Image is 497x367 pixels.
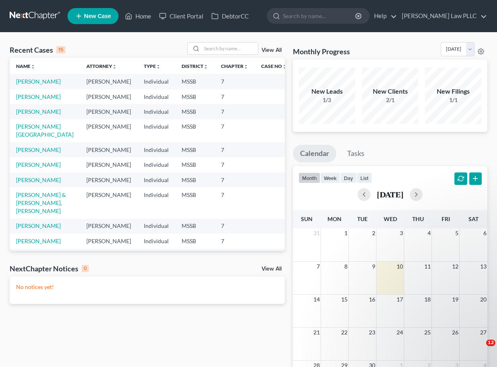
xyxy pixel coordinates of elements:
span: 5 [454,228,459,238]
td: [PERSON_NAME] [80,104,137,119]
td: MSSB [175,104,215,119]
span: 4 [427,228,432,238]
td: 7 [215,234,255,248]
button: week [320,172,340,183]
a: Nameunfold_more [16,63,35,69]
a: Client Portal [155,9,207,23]
td: Individual [137,142,175,157]
div: 2/1 [362,96,418,104]
div: New Leads [299,87,355,96]
td: Individual [137,249,175,264]
td: [PERSON_NAME] [80,157,137,172]
span: 6 [483,228,487,238]
td: 7 [215,89,255,104]
a: [PERSON_NAME] [16,78,61,85]
div: New Clients [362,87,418,96]
span: 21 [313,328,321,337]
span: 2 [371,228,376,238]
div: 0 [82,265,89,272]
input: Search by name... [283,8,356,23]
div: 1/1 [425,96,481,104]
i: unfold_more [112,64,117,69]
td: MSSB [175,74,215,89]
td: Individual [137,157,175,172]
td: [PERSON_NAME] [80,89,137,104]
span: Sat [468,215,479,222]
td: MSSB [175,219,215,234]
a: View All [262,47,282,53]
a: View All [262,266,282,272]
a: [PERSON_NAME] [16,176,61,183]
a: [PERSON_NAME] & [PERSON_NAME], [PERSON_NAME] [16,191,66,214]
span: New Case [84,13,111,19]
td: MSSB [175,89,215,104]
h2: [DATE] [377,190,403,199]
button: month [299,172,320,183]
a: [PERSON_NAME] [16,161,61,168]
td: MSSB [175,172,215,187]
span: 31 [313,228,321,238]
td: Individual [137,74,175,89]
span: 12 [451,262,459,271]
a: Chapterunfold_more [221,63,248,69]
a: Districtunfold_more [182,63,208,69]
i: unfold_more [31,64,35,69]
span: 13 [479,262,487,271]
a: Tasks [340,145,372,162]
a: [PERSON_NAME] Law PLLC [398,9,487,23]
span: Fri [442,215,450,222]
td: Individual [137,104,175,119]
a: Calendar [293,145,336,162]
td: [PERSON_NAME] [80,119,137,142]
i: unfold_more [156,64,161,69]
span: 9 [371,262,376,271]
a: [PERSON_NAME] [16,222,61,229]
a: Help [370,9,397,23]
i: unfold_more [282,64,287,69]
span: 8 [344,262,348,271]
span: 11 [423,262,432,271]
span: 1 [344,228,348,238]
a: Case Nounfold_more [261,63,287,69]
td: Individual [137,234,175,248]
td: MSSB [175,234,215,248]
span: 12 [486,340,495,346]
input: Search by name... [202,43,258,54]
span: 7 [316,262,321,271]
td: 7 [215,104,255,119]
a: [PERSON_NAME] [16,238,61,244]
td: 7 [215,119,255,142]
td: [PERSON_NAME] [80,74,137,89]
a: Attorneyunfold_more [86,63,117,69]
td: 7 [215,249,255,264]
td: 7 [215,187,255,218]
td: 7 [215,157,255,172]
div: Recent Cases [10,45,65,55]
td: 7 [215,172,255,187]
span: Mon [327,215,342,222]
td: MSSB [175,249,215,264]
i: unfold_more [203,64,208,69]
span: Thu [412,215,424,222]
td: MSSB [175,142,215,157]
a: [PERSON_NAME] [16,146,61,153]
td: 7 [215,74,255,89]
td: MSSB [175,119,215,142]
td: [PERSON_NAME] [80,142,137,157]
td: 7 [215,142,255,157]
a: [PERSON_NAME][GEOGRAPHIC_DATA] [16,123,74,138]
div: 1/3 [299,96,355,104]
button: list [357,172,372,183]
td: [PERSON_NAME] [80,234,137,248]
td: [PERSON_NAME] [80,187,137,218]
span: 14 [313,295,321,304]
a: DebtorCC [207,9,253,23]
a: [PERSON_NAME] [16,93,61,100]
td: MSSB [175,187,215,218]
p: No notices yet! [16,283,278,291]
td: Individual [137,119,175,142]
span: Sun [301,215,313,222]
td: Individual [137,172,175,187]
span: Wed [384,215,397,222]
td: [PERSON_NAME] [80,249,137,264]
